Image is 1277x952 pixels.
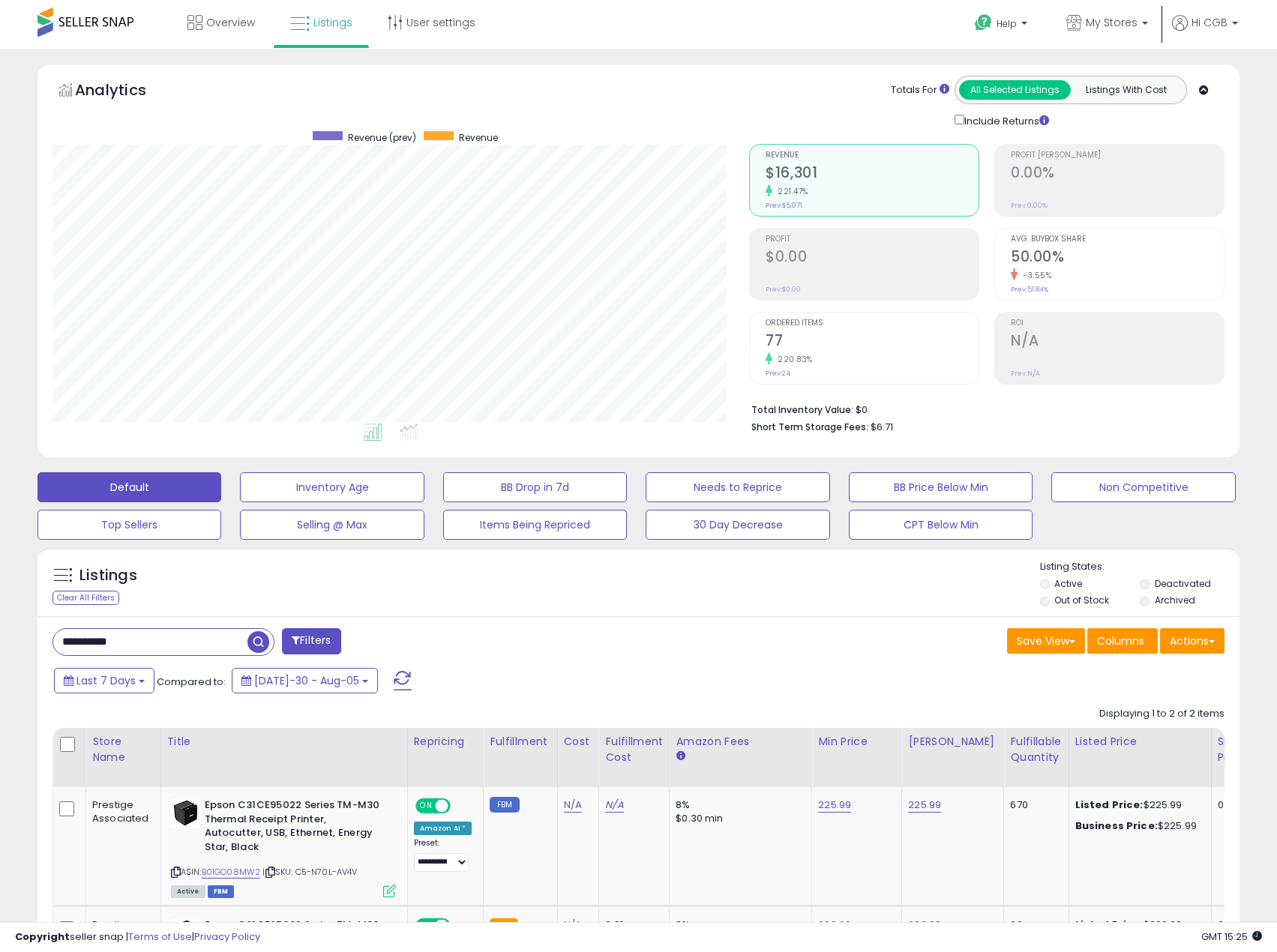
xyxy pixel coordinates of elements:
[1201,930,1262,944] span: 2025-08-13 15:25 GMT
[313,15,352,30] span: Listings
[443,510,627,540] button: Items Being Repriced
[37,510,221,540] button: Top Sellers
[818,798,851,813] a: 225.99
[262,866,357,878] span: | SKU: C5-N70L-AV4V
[240,510,424,540] button: Selling @ Max
[1099,707,1225,721] div: Displaying 1 to 2 of 2 items
[1075,734,1205,750] div: Listed Price
[167,734,401,750] div: Title
[1075,918,1200,932] div: $209.00
[414,838,472,872] div: Preset:
[1155,594,1195,606] label: Archived
[676,734,805,750] div: Amazon Fees
[605,798,623,813] a: N/A
[772,186,808,197] small: 221.47%
[751,400,1213,418] li: $0
[1218,918,1243,932] div: 0.00
[417,800,436,813] span: ON
[15,930,260,945] div: seller snap | |
[282,628,340,654] button: Filters
[676,812,800,825] div: $0.30 min
[1097,633,1144,648] span: Columns
[908,918,941,933] a: 209.99
[974,13,993,32] i: Get Help
[171,885,205,898] span: All listings currently available for purchase on Amazon
[1051,472,1235,502] button: Non Competitive
[1075,819,1158,833] b: Business Price:
[766,319,979,328] span: Ordered Items
[1086,15,1138,30] span: My Stores
[1018,270,1051,281] small: -3.55%
[1075,918,1144,932] b: Listed Price:
[92,734,154,765] div: Store Name
[202,866,261,879] a: B01GO08MW2
[417,920,436,933] span: ON
[194,930,260,944] a: Privacy Policy
[1155,577,1211,590] label: Deactivated
[208,885,235,898] span: FBM
[92,918,149,945] div: Prestige Associated
[240,472,424,502] button: Inventory Age
[1218,798,1243,812] div: 0.00
[448,800,472,813] span: OFF
[871,420,893,434] span: $6.71
[1075,819,1200,833] div: $225.99
[54,668,154,693] button: Last 7 Days
[1040,560,1240,574] p: Listing States:
[1011,164,1224,184] h2: 0.00%
[206,15,255,30] span: Overview
[963,2,1042,49] a: Help
[1007,628,1085,654] button: Save View
[943,112,1067,129] div: Include Returns
[1087,628,1158,654] button: Columns
[414,822,472,835] div: Amazon AI *
[908,798,941,813] a: 225.99
[414,734,478,750] div: Repricing
[490,918,517,935] small: FBA
[766,332,979,352] h2: 77
[676,918,800,932] div: 8%
[1011,201,1047,210] small: Prev: 0.00%
[1011,151,1224,160] span: Profit [PERSON_NAME]
[348,131,416,144] span: Revenue (prev)
[128,930,192,944] a: Terms of Use
[171,798,201,828] img: 31HJ881dTJL._SL40_.jpg
[676,798,800,812] div: 8%
[1010,734,1062,765] div: Fulfillable Quantity
[443,472,627,502] button: BB Drop in 7d
[766,164,979,184] h2: $16,301
[766,151,979,160] span: Revenue
[92,798,149,825] div: Prestige Associated
[1010,798,1057,812] div: 670
[1010,918,1057,932] div: 26
[766,248,979,268] h2: $0.00
[1011,332,1224,352] h2: N/A
[171,918,201,948] img: 31HJ881dTJL._SL40_.jpg
[171,798,396,896] div: ASIN:
[1218,734,1248,765] div: Ship Price
[37,472,221,502] button: Default
[52,591,119,605] div: Clear All Filters
[490,797,519,813] small: FBM
[1075,798,1144,812] b: Listed Price:
[676,750,685,763] small: Amazon Fees.
[997,17,1017,30] span: Help
[959,80,1071,100] button: All Selected Listings
[157,675,226,689] span: Compared to:
[15,930,70,944] strong: Copyright
[751,421,868,433] b: Short Term Storage Fees:
[766,235,979,244] span: Profit
[254,673,359,688] span: [DATE]-30 - Aug-05
[1011,285,1048,294] small: Prev: 51.84%
[772,354,813,365] small: 220.83%
[766,369,790,378] small: Prev: 24
[849,472,1033,502] button: BB Price Below Min
[564,918,582,933] a: N/A
[766,285,801,294] small: Prev: $0.00
[1160,628,1225,654] button: Actions
[1011,319,1224,328] span: ROI
[646,472,829,502] button: Needs to Reprice
[1054,577,1082,590] label: Active
[232,668,378,693] button: [DATE]-30 - Aug-05
[1192,15,1228,30] span: Hi CGB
